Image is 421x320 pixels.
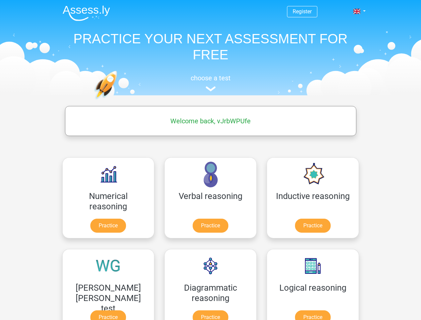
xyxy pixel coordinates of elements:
[57,31,364,63] h1: PRACTICE YOUR NEXT ASSESSMENT FOR FREE
[295,219,331,233] a: Practice
[63,5,110,21] img: Assessly
[57,74,364,92] a: choose a test
[57,74,364,82] h5: choose a test
[293,8,312,15] a: Register
[68,117,353,125] h5: Welcome back, vJrbWPUfe
[193,219,228,233] a: Practice
[90,219,126,233] a: Practice
[206,86,216,91] img: assessment
[94,71,143,131] img: practice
